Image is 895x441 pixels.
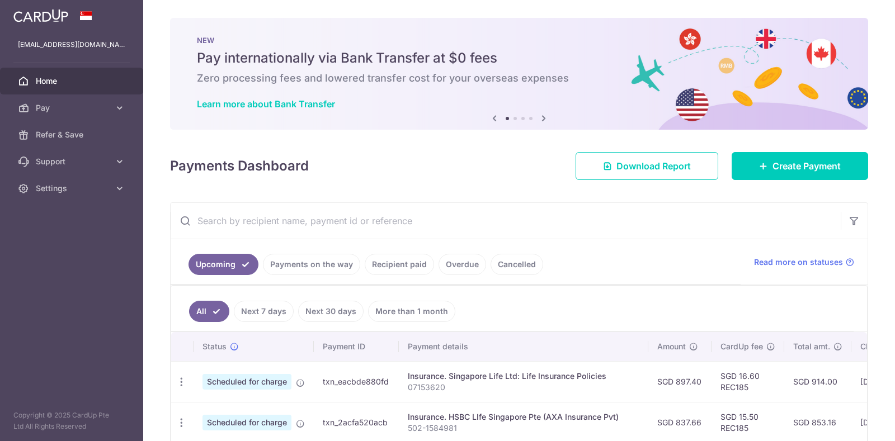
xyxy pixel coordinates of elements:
[36,156,110,167] span: Support
[491,254,543,275] a: Cancelled
[408,411,639,423] div: Insurance. HSBC LIfe Singapore Pte (AXA Insurance Pvt)
[189,301,229,322] a: All
[18,39,125,50] p: [EMAIL_ADDRESS][DOMAIN_NAME]
[793,341,830,352] span: Total amt.
[648,361,712,402] td: SGD 897.40
[365,254,434,275] a: Recipient paid
[202,415,291,430] span: Scheduled for charge
[408,423,639,434] p: 502-1584981
[784,361,851,402] td: SGD 914.00
[170,18,868,130] img: Bank transfer banner
[314,332,399,361] th: Payment ID
[197,49,841,67] h5: Pay internationally via Bank Transfer at $0 fees
[36,102,110,113] span: Pay
[772,159,841,173] span: Create Payment
[36,75,110,87] span: Home
[202,374,291,390] span: Scheduled for charge
[408,371,639,382] div: Insurance. Singapore Life Ltd: Life Insurance Policies
[36,129,110,140] span: Refer & Save
[197,98,335,110] a: Learn more about Bank Transfer
[197,72,841,85] h6: Zero processing fees and lowered transfer cost for your overseas expenses
[576,152,718,180] a: Download Report
[197,36,841,45] p: NEW
[189,254,258,275] a: Upcoming
[298,301,364,322] a: Next 30 days
[202,341,227,352] span: Status
[754,257,843,268] span: Read more on statuses
[13,9,68,22] img: CardUp
[616,159,691,173] span: Download Report
[234,301,294,322] a: Next 7 days
[314,361,399,402] td: txn_eacbde880fd
[171,203,841,239] input: Search by recipient name, payment id or reference
[823,407,884,435] iframe: Opens a widget where you can find more information
[712,361,784,402] td: SGD 16.60 REC185
[408,382,639,393] p: 07153620
[36,183,110,194] span: Settings
[263,254,360,275] a: Payments on the way
[368,301,455,322] a: More than 1 month
[439,254,486,275] a: Overdue
[720,341,763,352] span: CardUp fee
[399,332,648,361] th: Payment details
[170,156,309,176] h4: Payments Dashboard
[754,257,854,268] a: Read more on statuses
[732,152,868,180] a: Create Payment
[657,341,686,352] span: Amount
